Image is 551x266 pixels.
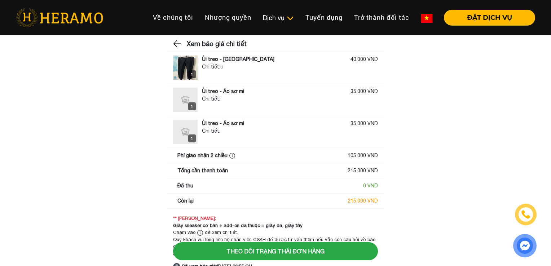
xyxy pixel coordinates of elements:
span: Chi tiết: [202,128,220,134]
div: Phí giao nhận 2 chiều [177,152,237,159]
img: phone-icon [522,210,530,218]
div: Chạm vào để xem chi tiết. [173,229,378,236]
a: ĐẶT DỊCH VỤ [438,14,535,21]
a: Trở thành đối tác [348,10,415,25]
div: 215.000 VND [348,167,378,174]
div: 1 [188,70,196,78]
div: Còn lại [177,197,194,205]
div: 1 [188,102,196,110]
img: info [197,230,203,236]
img: subToggleIcon [286,15,294,22]
div: Đã thu [177,182,193,190]
img: heramo-logo.png [16,8,103,27]
span: Chi tiết: [202,64,220,70]
button: Theo dõi trạng thái đơn hàng [173,242,378,260]
a: Nhượng quyền [199,10,257,25]
div: 35.000 VND [351,120,378,127]
div: 0 VND [363,182,378,190]
div: Tổng cần thanh toán [177,167,228,174]
div: 35.000 VND [351,88,378,95]
a: Tuyển dụng [300,10,348,25]
div: Dịch vụ [263,13,294,23]
button: ĐẶT DỊCH VỤ [444,10,535,26]
div: 40.000 VND [351,56,378,63]
div: 105.000 VND [348,152,378,159]
div: Ủi treo - [GEOGRAPHIC_DATA] [202,56,274,63]
a: phone-icon [516,205,535,224]
div: 215.000 VND [348,197,378,205]
img: logo [173,56,198,80]
div: Quý khách vui lòng liên hệ nhân viên CSKH để được tư vấn thêm nếu vẫn còn câu hỏi về báo giá. Tro... [173,236,378,257]
img: info [229,153,235,159]
img: back [173,38,182,49]
span: u [220,64,223,70]
div: Ủi treo - Áo sơ mi [202,120,244,127]
strong: Giày sneaker cơ bản + add-on da thuộc = giày da, giày tây [173,223,303,228]
img: vn-flag.png [421,14,432,23]
a: Về chúng tôi [147,10,199,25]
div: 1 [188,134,196,142]
h3: Xem báo giá chi tiết [187,35,247,53]
span: Chi tiết: [202,96,220,102]
div: Ủi treo - Áo sơ mi [202,88,244,95]
strong: ** [PERSON_NAME]: [173,216,216,221]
